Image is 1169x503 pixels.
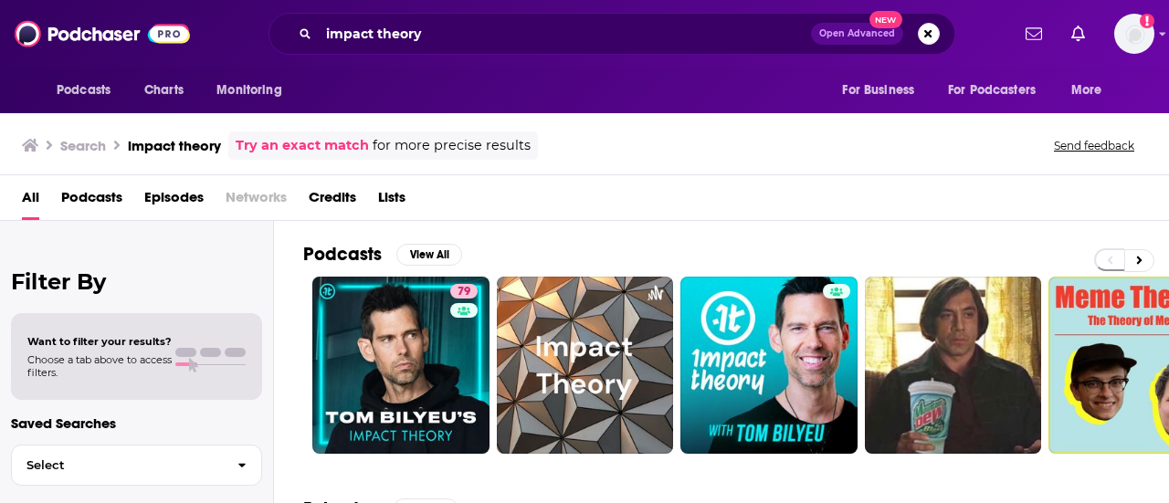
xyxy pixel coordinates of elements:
[1114,14,1154,54] img: User Profile
[269,13,955,55] div: Search podcasts, credits, & more...
[226,183,287,220] span: Networks
[27,335,172,348] span: Want to filter your results?
[128,137,221,154] h3: impact theory
[1140,14,1154,28] svg: Add a profile image
[27,353,172,379] span: Choose a tab above to access filters.
[869,11,902,28] span: New
[60,137,106,154] h3: Search
[22,183,39,220] a: All
[11,414,262,432] p: Saved Searches
[948,78,1036,103] span: For Podcasters
[936,73,1062,108] button: open menu
[396,244,462,266] button: View All
[132,73,195,108] a: Charts
[11,268,262,295] h2: Filter By
[829,73,937,108] button: open menu
[303,243,382,266] h2: Podcasts
[1071,78,1102,103] span: More
[458,283,470,301] span: 79
[1114,14,1154,54] button: Show profile menu
[11,445,262,486] button: Select
[61,183,122,220] a: Podcasts
[1048,138,1140,153] button: Send feedback
[319,19,811,48] input: Search podcasts, credits, & more...
[819,29,895,38] span: Open Advanced
[236,135,369,156] a: Try an exact match
[144,183,204,220] a: Episodes
[44,73,134,108] button: open menu
[309,183,356,220] a: Credits
[204,73,305,108] button: open menu
[1114,14,1154,54] span: Logged in as hannah.bishop
[216,78,281,103] span: Monitoring
[312,277,490,454] a: 79
[1064,18,1092,49] a: Show notifications dropdown
[57,78,111,103] span: Podcasts
[842,78,914,103] span: For Business
[1058,73,1125,108] button: open menu
[378,183,405,220] a: Lists
[450,284,478,299] a: 79
[373,135,531,156] span: for more precise results
[15,16,190,51] img: Podchaser - Follow, Share and Rate Podcasts
[811,23,903,45] button: Open AdvancedNew
[144,78,184,103] span: Charts
[12,459,223,471] span: Select
[1018,18,1049,49] a: Show notifications dropdown
[303,243,462,266] a: PodcastsView All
